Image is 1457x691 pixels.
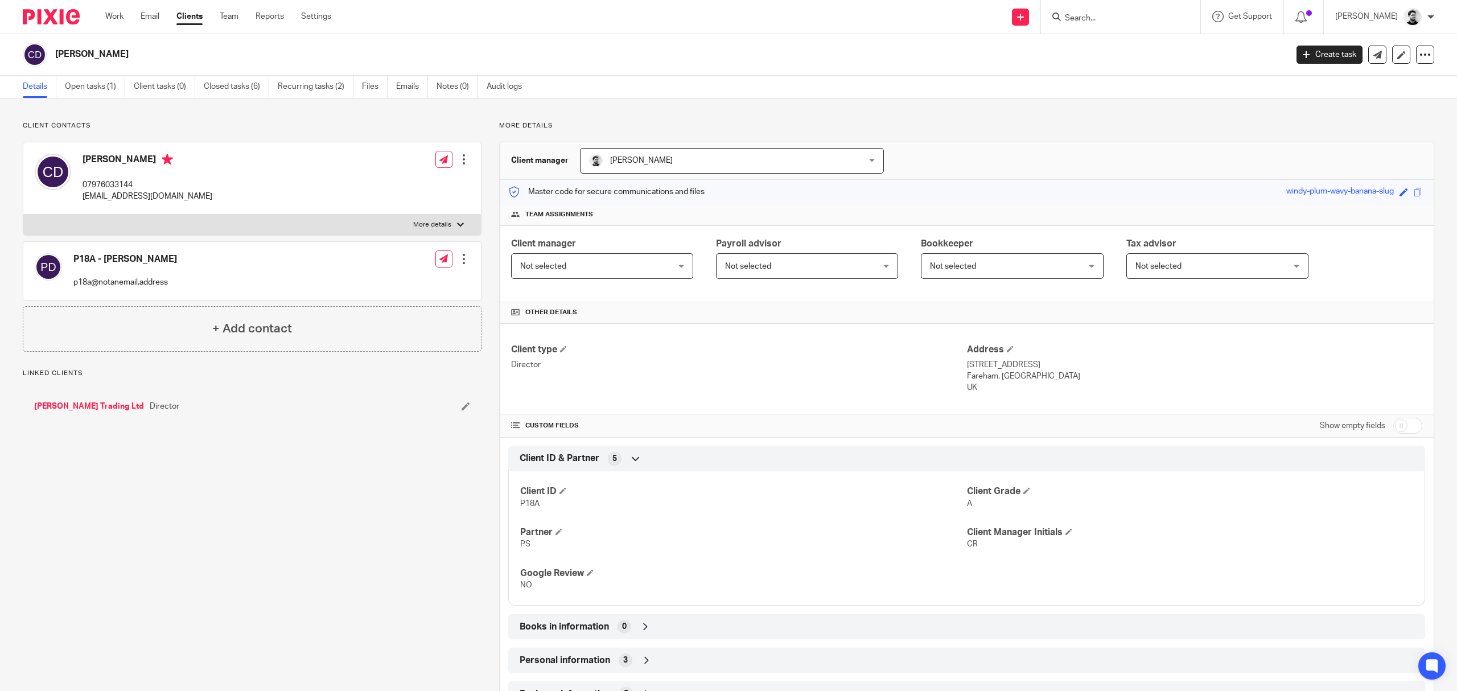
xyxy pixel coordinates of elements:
span: 0 [622,621,627,632]
p: Fareham, [GEOGRAPHIC_DATA] [967,371,1422,382]
span: Tax advisor [1126,239,1176,248]
p: UK [967,382,1422,393]
p: 07976033144 [83,179,212,191]
p: Director [511,359,966,371]
h4: + Add contact [212,320,292,338]
a: Client tasks (0) [134,76,195,98]
span: CR [967,540,978,548]
a: Team [220,11,238,22]
a: Settings [301,11,331,22]
span: Bookkeeper [921,239,973,248]
a: Audit logs [487,76,530,98]
a: Clients [176,11,203,22]
h4: CUSTOM FIELDS [511,421,966,430]
span: Team assignments [525,210,593,219]
p: Linked clients [23,369,481,378]
p: More details [413,220,451,229]
input: Search [1064,14,1166,24]
span: Books in information [520,621,609,633]
img: Pixie [23,9,80,24]
p: [PERSON_NAME] [1335,11,1398,22]
p: Master code for secure communications and files [508,186,705,198]
i: Primary [162,154,173,165]
span: P18A [520,500,540,508]
h4: Client Manager Initials [967,527,1413,538]
a: Recurring tasks (2) [278,76,353,98]
a: Email [141,11,159,22]
a: Closed tasks (6) [204,76,269,98]
span: Client manager [511,239,576,248]
span: NO [520,581,532,589]
a: Work [105,11,124,22]
div: windy-plum-wavy-banana-slug [1286,186,1394,199]
h4: Client type [511,344,966,356]
span: Get Support [1228,13,1272,20]
span: [PERSON_NAME] [610,157,673,164]
img: Cam_2025.jpg [589,154,603,167]
a: Files [362,76,388,98]
img: svg%3E [35,154,71,190]
span: Not selected [520,262,566,270]
span: 3 [623,655,628,666]
span: Client ID & Partner [520,453,599,464]
a: Create task [1297,46,1363,64]
a: Notes (0) [437,76,478,98]
span: PS [520,540,530,548]
p: [EMAIL_ADDRESS][DOMAIN_NAME] [83,191,212,202]
a: Details [23,76,56,98]
span: Director [150,401,179,412]
img: svg%3E [23,43,47,67]
img: svg%3E [35,253,62,281]
h4: P18A - [PERSON_NAME] [73,253,177,265]
a: Reports [256,11,284,22]
label: Show empty fields [1320,420,1385,431]
span: 5 [612,453,617,464]
a: Emails [396,76,428,98]
h4: Client ID [520,486,966,497]
h4: [PERSON_NAME] [83,154,212,168]
span: Not selected [930,262,976,270]
span: Not selected [1135,262,1182,270]
span: Other details [525,308,577,317]
span: Payroll advisor [716,239,781,248]
h4: Client Grade [967,486,1413,497]
p: p18a@notanemail.address [73,277,177,288]
h2: [PERSON_NAME] [55,48,1035,60]
h3: Client manager [511,155,569,166]
span: Not selected [725,262,771,270]
a: Open tasks (1) [65,76,125,98]
p: Client contacts [23,121,481,130]
span: Personal information [520,655,610,667]
img: Cam_2025.jpg [1404,8,1422,26]
h4: Address [967,344,1422,356]
h4: Partner [520,527,966,538]
span: A [967,500,972,508]
p: [STREET_ADDRESS] [967,359,1422,371]
h4: Google Review [520,567,966,579]
a: [PERSON_NAME] Trading Ltd [34,401,144,412]
p: More details [499,121,1434,130]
